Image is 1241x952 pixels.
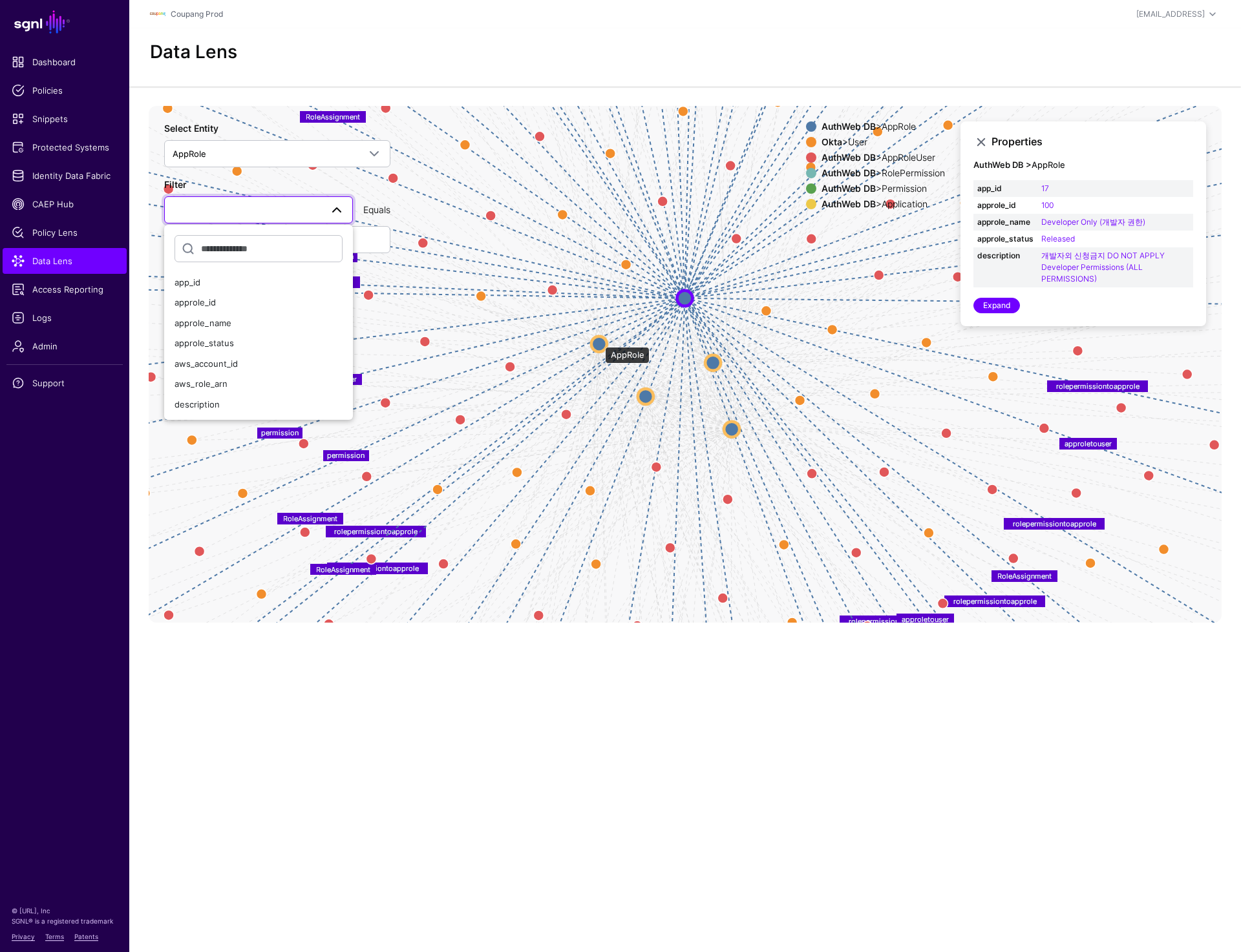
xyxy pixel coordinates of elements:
a: Policies [3,78,127,103]
a: Privacy [12,933,35,940]
strong: approle_name [977,216,1034,228]
strong: AuthWeb DB [822,121,876,132]
a: Access Reporting [3,276,127,302]
strong: description [977,250,1034,262]
text: permission [327,451,365,460]
p: SGNL® is a registered trademark [12,916,118,926]
img: svg+xml;base64,PHN2ZyBpZD0iTG9nbyIgeG1sbnM9Imh0dHA6Ly93d3cudzMub3JnLzIwMDAvc3ZnIiB3aWR0aD0iMTIxLj... [150,6,165,22]
span: approle_id [175,297,216,307]
button: approle_name [164,313,353,334]
p: © [URL], Inc [12,905,118,916]
span: Snippets [12,112,118,125]
button: app_id [164,273,353,293]
a: Protected Systems [3,134,127,160]
span: Support [12,377,118,389]
div: > Permission [819,183,948,194]
span: Logs [12,311,118,324]
text: rolepermissiontoapprole [335,564,419,573]
strong: AuthWeb DB > [973,160,1032,170]
div: > RolePermission [819,168,948,178]
button: aws_account_id [164,354,353,375]
a: Logs [3,305,127,331]
text: RoleAssignment [306,112,360,121]
span: description [175,399,220,409]
span: CAEP Hub [12,198,118,211]
span: Data Lens [12,254,118,267]
strong: approle_status [977,233,1034,245]
button: approle_status [164,333,353,354]
h4: AppRole [973,160,1193,171]
strong: AuthWeb DB [822,167,876,178]
a: Developer Only (개발자 권한) [1041,217,1145,227]
button: aws_role_arn [164,374,353,395]
text: rolepermissiontoapprole [1056,381,1140,390]
text: RoleAssignment [316,564,370,574]
span: approle_name [175,318,231,328]
strong: AuthWeb DB [822,183,876,194]
span: app_id [175,277,200,287]
text: rolepermissiontoapprole [953,597,1037,606]
text: rolepermissiontoapprole [1013,519,1096,528]
a: Released [1041,234,1075,243]
strong: Okta [822,136,842,147]
a: Policy Lens [3,220,127,245]
span: Admin [12,340,118,353]
button: approle_id [164,293,353,313]
a: Data Lens [3,248,127,274]
span: Policies [12,84,118,97]
a: 100 [1041,200,1054,210]
strong: AuthWeb DB [822,152,876,163]
span: Access Reporting [12,283,118,296]
a: 개발자외 신청금지 DO NOT APPLY Developer Permissions (ALL PERMISSIONS) [1041,251,1165,284]
text: approletouser [310,375,357,384]
label: Select Entity [164,121,218,135]
a: Identity Data Fabric [3,163,127,189]
div: Equals [358,203,396,216]
a: SGNL [8,8,122,36]
div: > User [819,137,948,147]
strong: app_id [977,183,1034,194]
div: > Application [819,199,948,209]
div: > AppRole [819,121,948,132]
span: approle_status [175,338,234,348]
a: 17 [1041,183,1049,193]
text: approletouser [1065,439,1112,448]
text: RoleAssignment [997,572,1052,581]
text: approletouser [902,615,949,624]
a: Dashboard [3,49,127,75]
div: AppRole [605,347,650,364]
text: rolepermissiontoapprole [334,527,418,536]
a: Admin [3,333,127,359]
h2: Data Lens [150,41,237,63]
a: CAEP Hub [3,191,127,217]
label: Filter [164,178,186,191]
strong: AuthWeb DB [822,198,876,209]
span: aws_account_id [175,358,238,369]
strong: approle_id [977,200,1034,211]
span: AppRole [173,149,206,159]
h3: Properties [992,136,1193,148]
text: rolepermissiontoapprole [849,616,932,625]
span: aws_role_arn [175,378,228,389]
div: [EMAIL_ADDRESS] [1136,8,1205,20]
div: > AppRoleUser [819,152,948,163]
span: Dashboard [12,56,118,68]
a: Coupang Prod [171,9,223,19]
a: Snippets [3,106,127,132]
text: permission [261,428,299,437]
button: description [164,395,353,415]
text: RoleAssignment [283,514,337,523]
a: Terms [45,933,64,940]
span: Protected Systems [12,141,118,154]
span: Policy Lens [12,226,118,239]
span: Identity Data Fabric [12,169,118,182]
a: Expand [973,298,1020,313]
a: Patents [74,933,98,940]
